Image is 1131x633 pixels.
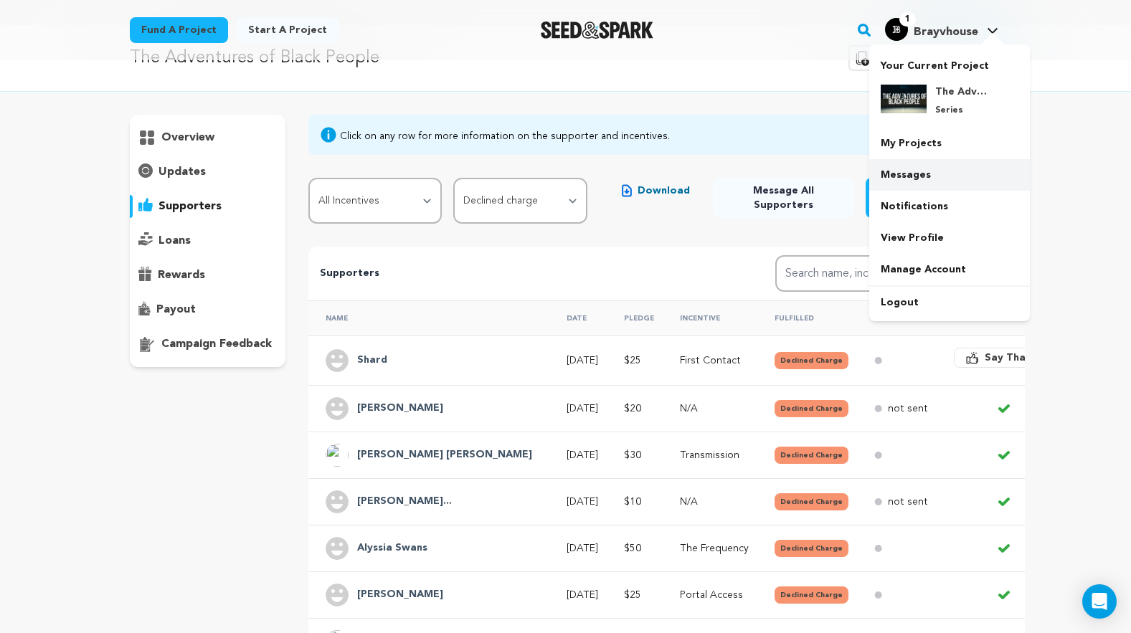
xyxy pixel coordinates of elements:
[935,105,987,116] p: Series
[869,128,1030,159] a: My Projects
[881,53,1018,73] p: Your Current Project
[237,17,339,43] a: Start a project
[130,333,286,356] button: campaign feedback
[954,348,1054,368] button: Say Thanks
[866,178,1002,218] button: Send Incentive Surveys
[130,229,286,252] button: loans
[357,586,443,604] h4: Victoria C.
[869,159,1030,191] a: Messages
[885,18,978,41] div: Brayvhouse's Profile
[713,178,854,218] button: Message All Supporters
[680,588,749,602] p: Portal Access
[130,17,228,43] a: Fund a project
[541,22,653,39] a: Seed&Spark Homepage
[161,129,214,146] p: overview
[882,15,1001,45] span: Brayvhouse's Profile
[567,353,598,368] p: [DATE]
[326,490,349,513] img: user.png
[624,450,641,460] span: $30
[1082,584,1117,619] div: Open Intercom Messenger
[624,590,641,600] span: $25
[326,349,349,372] img: user.png
[885,18,908,41] img: 66b312189063c2cc.jpg
[161,335,272,353] p: campaign feedback
[680,353,749,368] p: First Contact
[357,352,387,369] h4: Shard
[775,447,848,464] button: Declined Charge
[857,300,937,335] th: Surveys
[869,191,1030,222] a: Notifications
[869,254,1030,285] a: Manage Account
[775,400,848,417] button: Declined Charge
[158,163,206,181] p: updates
[914,27,978,38] span: Brayvhouse
[326,537,349,560] img: user.png
[775,352,848,369] button: Declined Charge
[158,267,205,284] p: rewards
[888,401,928,416] p: not sent
[638,184,690,198] span: Download
[340,129,670,143] div: Click on any row for more information on the supporter and incentives.
[607,300,663,335] th: Pledge
[326,584,349,606] img: user.png
[680,541,749,556] p: The Frequency
[680,495,749,509] p: N/A
[326,397,349,420] img: user.png
[357,447,532,464] h4: Robert Darren
[869,287,1030,318] a: Logout
[680,448,749,462] p: Transmission
[130,264,286,287] button: rewards
[320,265,729,282] p: Supporters
[130,195,286,218] button: supporters
[624,356,641,366] span: $25
[882,15,1001,41] a: Brayvhouse's Profile
[326,444,349,467] img: ACg8ocIfDmybecNLbr5GnCQNksZP18CrphbI3wJiateu-xggI14lpfI0=s96-c
[357,493,452,510] h4: Shanika Denise Moore
[156,301,196,318] p: payout
[308,300,549,335] th: Name
[567,401,598,416] p: [DATE]
[869,222,1030,254] a: View Profile
[935,85,987,99] h4: The Adventures of Black People
[130,298,286,321] button: payout
[775,540,848,557] button: Declined Charge
[610,178,701,204] button: Download
[130,161,286,184] button: updates
[541,22,653,39] img: Seed&Spark Logo Dark Mode
[775,493,848,510] button: Declined Charge
[158,198,222,215] p: supporters
[357,400,443,417] h4: Tyler Jones
[899,12,916,27] span: 1
[357,540,427,557] h4: Alyssia Swans
[567,588,598,602] p: [DATE]
[775,586,848,604] button: Declined Charge
[567,541,598,556] p: [DATE]
[158,232,191,249] p: loans
[985,351,1042,365] span: Say Thanks
[888,495,928,509] p: not sent
[567,495,598,509] p: [DATE]
[680,401,749,416] p: N/A
[130,126,286,149] button: overview
[624,404,641,414] span: $20
[624,543,641,553] span: $50
[663,300,757,335] th: Incentive
[549,300,607,335] th: Date
[724,184,843,212] span: Message All Supporters
[881,85,927,113] img: 7b898a9f69d58ab2.jpg
[567,448,598,462] p: [DATE]
[775,255,990,292] input: Search name, incentive, amount
[881,53,1018,128] a: Your Current Project The Adventures of Black People Series
[624,497,641,507] span: $10
[757,300,857,335] th: Fulfilled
